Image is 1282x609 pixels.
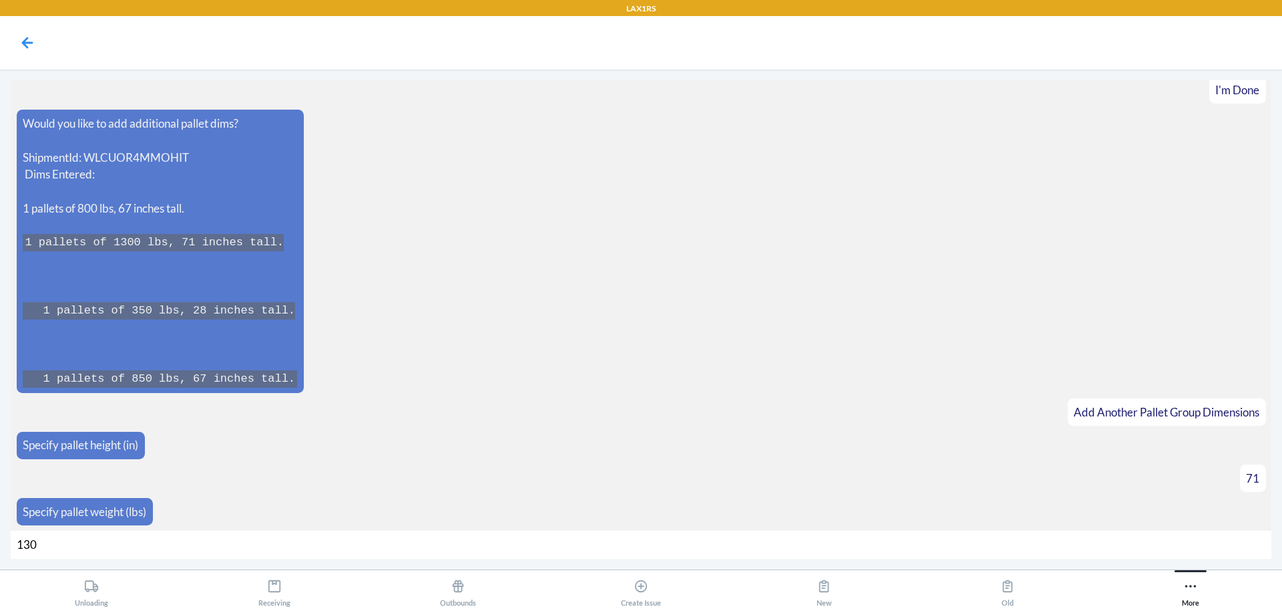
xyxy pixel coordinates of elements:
p: Would you like to add additional pallet dims? [23,115,297,132]
span: I'm Done [1215,83,1259,97]
p: 1 pallets of 800 lbs, 67 inches tall. [23,200,297,217]
button: Create Issue [550,570,732,607]
p: Specify pallet weight (lbs) [23,503,146,521]
p: ShipmentId: WLCUOR4MMOHIT Dims Entered: [23,149,297,183]
p: LAX1RS [626,3,656,15]
div: More [1182,574,1199,607]
div: New [817,574,832,607]
button: More [1099,570,1282,607]
button: Receiving [183,570,366,607]
div: Outbounds [440,574,476,607]
span: 71 [1246,471,1259,485]
div: Unloading [75,574,108,607]
div: Create Issue [621,574,661,607]
div: Old [1000,574,1015,607]
button: Old [915,570,1098,607]
p: Specify pallet height (in) [23,437,138,454]
button: New [732,570,915,607]
button: Outbounds [367,570,550,607]
span: Add Another Pallet Group Dimensions [1074,405,1259,419]
code: 1 pallets of 1300 lbs, 71 inches tall. 1 pallets of 350 lbs, 28 inches tall. 1 pallets of 850 lbs... [23,234,297,388]
div: Receiving [258,574,290,607]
